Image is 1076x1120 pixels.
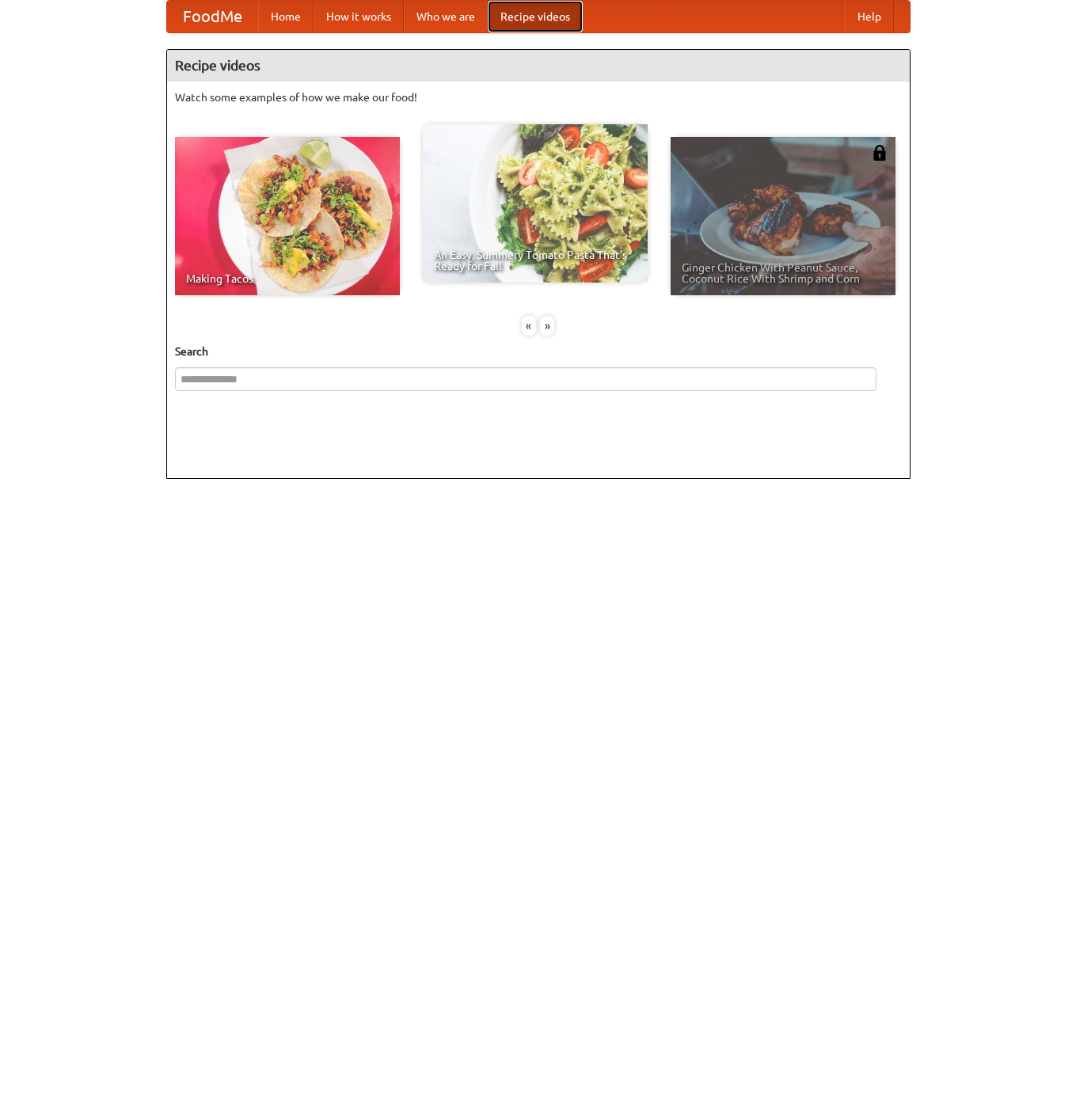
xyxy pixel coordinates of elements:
a: How it works [314,1,404,32]
a: An Easy, Summery Tomato Pasta That's Ready for Fall [423,124,648,283]
span: Making Tacos [186,273,389,284]
img: 483408.png [872,145,888,161]
h4: Recipe videos [167,50,910,82]
div: « [522,316,536,336]
a: Help [845,1,894,32]
a: Home [258,1,314,32]
div: » [540,316,554,336]
a: Recipe videos [488,1,583,32]
a: FoodMe [167,1,258,32]
a: Who we are [404,1,488,32]
p: Watch some examples of how we make our food! [175,89,902,105]
h5: Search [175,344,902,359]
span: An Easy, Summery Tomato Pasta That's Ready for Fall [434,249,637,271]
a: Making Tacos [175,137,400,295]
